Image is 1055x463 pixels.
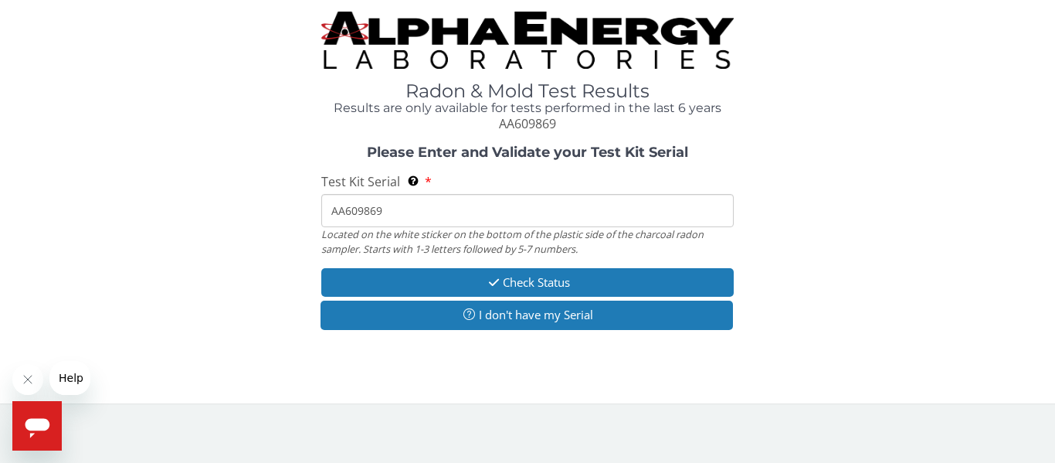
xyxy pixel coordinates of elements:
button: I don't have my Serial [321,301,733,329]
div: Located on the white sticker on the bottom of the plastic side of the charcoal radon sampler. Sta... [321,227,734,256]
h4: Results are only available for tests performed in the last 6 years [321,101,734,115]
strong: Please Enter and Validate your Test Kit Serial [367,144,688,161]
h1: Radon & Mold Test Results [321,81,734,101]
img: TightCrop.jpg [321,12,734,69]
span: Test Kit Serial [321,173,400,190]
iframe: Close message [12,364,43,395]
iframe: Button to launch messaging window [12,401,62,451]
button: Check Status [321,268,734,297]
span: AA609869 [499,115,556,132]
iframe: Message from company [49,361,90,395]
